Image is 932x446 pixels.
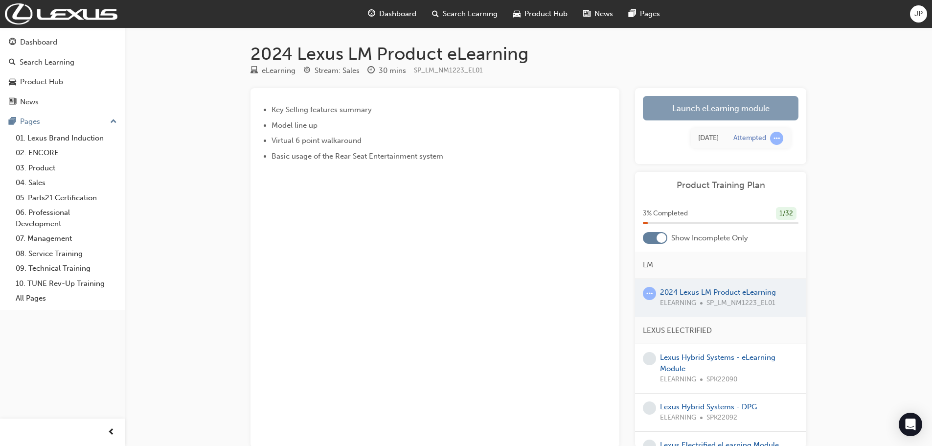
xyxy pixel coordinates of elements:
[12,175,121,190] a: 04. Sales
[432,8,439,20] span: search-icon
[424,4,505,24] a: search-iconSearch Learning
[20,116,40,127] div: Pages
[414,66,483,74] span: Learning resource code
[629,8,636,20] span: pages-icon
[621,4,668,24] a: pages-iconPages
[20,57,74,68] div: Search Learning
[367,65,406,77] div: Duration
[9,38,16,47] span: guage-icon
[20,76,63,88] div: Product Hub
[505,4,575,24] a: car-iconProduct Hub
[9,58,16,67] span: search-icon
[360,4,424,24] a: guage-iconDashboard
[250,43,806,65] h1: 2024 Lexus LM Product eLearning
[575,4,621,24] a: news-iconNews
[4,33,121,51] a: Dashboard
[914,8,923,20] span: JP
[643,401,656,415] span: learningRecordVerb_NONE-icon
[368,8,375,20] span: guage-icon
[524,8,568,20] span: Product Hub
[379,8,416,20] span: Dashboard
[12,205,121,231] a: 06. Professional Development
[272,136,362,145] span: Virtual 6 point walkaround
[899,413,922,436] div: Open Intercom Messenger
[4,73,121,91] a: Product Hub
[272,105,372,114] span: Key Selling features summary
[733,134,766,143] div: Attempted
[660,374,696,385] span: ELEARNING
[643,352,656,365] span: learningRecordVerb_NONE-icon
[315,65,360,76] div: Stream: Sales
[5,3,117,24] img: Trak
[643,287,656,300] span: learningRecordVerb_ATTEMPT-icon
[20,37,57,48] div: Dashboard
[12,131,121,146] a: 01. Lexus Brand Induction
[660,412,696,423] span: ELEARNING
[108,426,115,439] span: prev-icon
[640,8,660,20] span: Pages
[250,65,296,77] div: Type
[9,98,16,107] span: news-icon
[643,96,798,120] a: Launch eLearning module
[12,161,121,176] a: 03. Product
[770,132,783,145] span: learningRecordVerb_ATTEMPT-icon
[12,231,121,246] a: 07. Management
[20,96,39,108] div: News
[262,65,296,76] div: eLearning
[443,8,498,20] span: Search Learning
[303,67,311,75] span: target-icon
[706,374,737,385] span: SPK22090
[9,78,16,87] span: car-icon
[4,31,121,113] button: DashboardSearch LearningProduct HubNews
[583,8,591,20] span: news-icon
[776,207,796,220] div: 1 / 32
[12,291,121,306] a: All Pages
[12,276,121,291] a: 10. TUNE Rev-Up Training
[671,233,748,244] span: Show Incomplete Only
[272,121,318,130] span: Model line up
[250,67,258,75] span: learningResourceType_ELEARNING-icon
[513,8,521,20] span: car-icon
[643,259,653,271] span: LM
[4,53,121,71] a: Search Learning
[660,353,775,373] a: Lexus Hybrid Systems - eLearning Module
[272,152,443,161] span: Basic usage of the Rear Seat Entertainment system
[643,325,712,336] span: LEXUS ELECTRIFIED
[9,117,16,126] span: pages-icon
[12,246,121,261] a: 08. Service Training
[910,5,927,23] button: JP
[110,116,117,128] span: up-icon
[12,190,121,206] a: 05. Parts21 Certification
[303,65,360,77] div: Stream
[12,145,121,161] a: 02. ENCORE
[643,208,688,219] span: 3 % Completed
[379,65,406,76] div: 30 mins
[4,113,121,131] button: Pages
[367,67,375,75] span: clock-icon
[4,93,121,111] a: News
[660,402,757,411] a: Lexus Hybrid Systems - DPG
[12,261,121,276] a: 09. Technical Training
[594,8,613,20] span: News
[706,412,737,423] span: SPK22092
[698,133,719,144] div: Fri Aug 22 2025 08:34:52 GMT+0800 (Australian Western Standard Time)
[643,180,798,191] a: Product Training Plan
